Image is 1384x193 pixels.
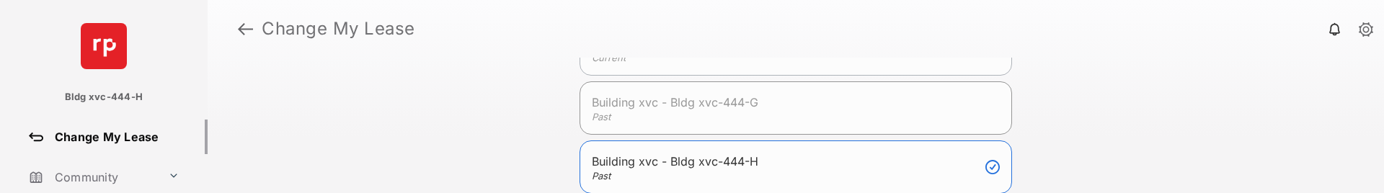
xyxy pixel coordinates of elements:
span: Building xvc - Bldg xvc-444-G [592,94,977,111]
img: svg+xml;base64,PHN2ZyB4bWxucz0iaHR0cDovL3d3dy53My5vcmcvMjAwMC9zdmciIHdpZHRoPSI2NCIgaGVpZ2h0PSI2NC... [81,23,127,69]
p: Bldg xvc-444-H [65,90,143,104]
span: Building xvc - Bldg xvc-444-H [592,153,977,170]
strong: Change My Lease [262,20,415,37]
em: Past [592,170,611,181]
em: Past [592,111,611,122]
em: Current [592,52,626,63]
a: Change My Lease [23,120,208,154]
